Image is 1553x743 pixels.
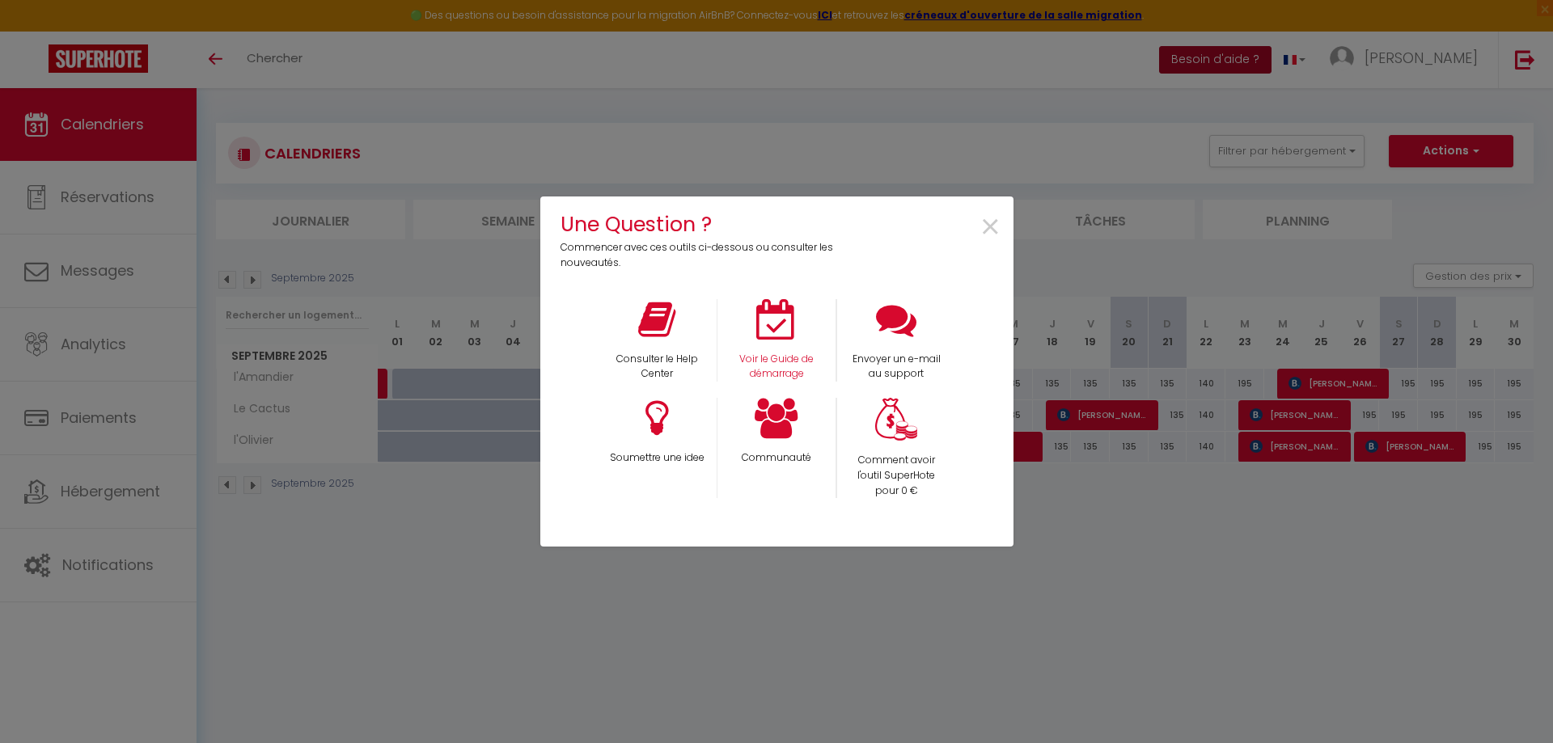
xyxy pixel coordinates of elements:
p: Voir le Guide de démarrage [728,352,825,382]
p: Communauté [728,450,825,466]
img: Money bag [875,398,917,441]
p: Soumettre une idee [607,450,706,466]
p: Comment avoir l'outil SuperHote pour 0 € [848,453,946,499]
iframe: Chat [1484,670,1541,731]
button: Close [980,209,1001,246]
p: Envoyer un e-mail au support [848,352,946,382]
p: Commencer avec ces outils ci-dessous ou consulter les nouveautés. [561,240,844,271]
span: × [980,202,1001,253]
p: Consulter le Help Center [607,352,706,382]
h4: Une Question ? [561,209,844,240]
